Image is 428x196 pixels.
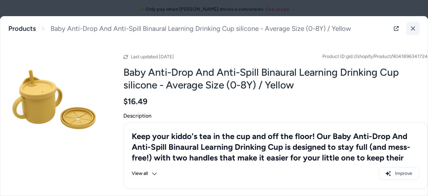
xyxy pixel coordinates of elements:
img: product_image_5_383daaf1-9ba2-43c9-a790-229546c04fdb.jpg [0,49,107,156]
span: Last updated [DATE] [131,54,174,60]
nav: breadcrumb [8,24,351,33]
button: Improve [379,167,419,180]
a: Products [8,24,36,33]
span: $16.49 [123,96,147,107]
button: View all [132,167,157,180]
h2: Keep your kiddo's tea in the cup and off the floor! Our Baby Anti-Drop And Anti-Spill Binaural Le... [132,131,419,174]
span: Baby Anti-Drop And Anti-Spill Binaural Learning Drinking Cup silicone - Average Size (0-8Y) / Yellow [50,24,351,33]
span: Product ID: gid://shopify/Product/9041896341724 [322,53,428,60]
h2: Baby Anti-Drop And Anti-Spill Binaural Learning Drinking Cup silicone - Average Size (0-8Y) / Yellow [123,66,428,91]
span: Description [123,112,428,120]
